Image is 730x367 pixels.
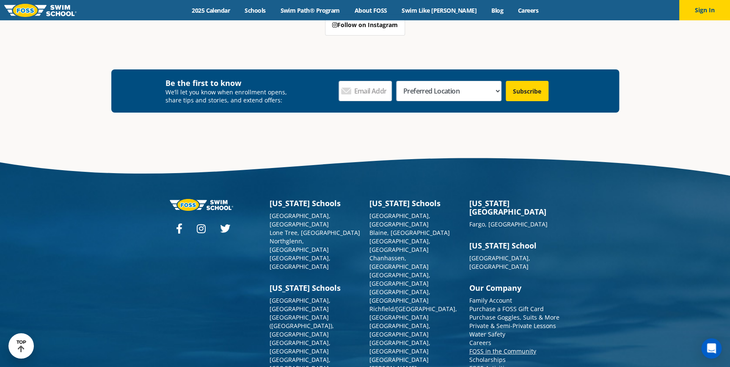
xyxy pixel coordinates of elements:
a: Schools [237,6,273,14]
a: [GEOGRAPHIC_DATA], [GEOGRAPHIC_DATA] [270,339,331,355]
a: Purchase Goggles, Suits & More [469,313,559,321]
a: [GEOGRAPHIC_DATA], [GEOGRAPHIC_DATA] [469,254,530,270]
div: TOP [17,339,26,353]
img: FOSS Swim School Logo [4,4,77,17]
a: FOSS in the Community [469,347,536,355]
a: Follow on Instagram [325,14,405,36]
h3: [US_STATE] Schools [270,284,361,292]
a: [GEOGRAPHIC_DATA], [GEOGRAPHIC_DATA] [369,271,430,287]
div: Open Intercom Messenger [701,338,722,359]
a: [GEOGRAPHIC_DATA], [GEOGRAPHIC_DATA] [270,254,331,270]
a: Swim Path® Program [273,6,347,14]
a: Blog [484,6,510,14]
h3: [US_STATE] Schools [270,199,361,207]
input: Email Address [339,81,392,101]
a: Family Account [469,296,512,304]
a: [GEOGRAPHIC_DATA] ([GEOGRAPHIC_DATA]), [GEOGRAPHIC_DATA] [270,313,334,338]
input: Subscribe [506,81,548,101]
a: Lone Tree, [GEOGRAPHIC_DATA] [270,229,360,237]
a: [GEOGRAPHIC_DATA], [GEOGRAPHIC_DATA] [270,212,331,228]
a: About FOSS [347,6,394,14]
h3: Our Company [469,284,561,292]
a: Purchase a FOSS Gift Card [469,305,544,313]
h4: Be the first to know [165,78,293,88]
a: [GEOGRAPHIC_DATA], [GEOGRAPHIC_DATA] [369,288,430,304]
h3: [US_STATE] Schools [369,199,461,207]
a: Chanhassen, [GEOGRAPHIC_DATA] [369,254,429,270]
a: Careers [469,339,491,347]
p: We’ll let you know when enrollment opens, share tips and stories, and extend offers: [165,88,293,104]
a: [GEOGRAPHIC_DATA], [GEOGRAPHIC_DATA] [270,296,331,313]
a: [GEOGRAPHIC_DATA], [GEOGRAPHIC_DATA] [369,237,430,254]
a: Scholarships [469,356,506,364]
a: Swim Like [PERSON_NAME] [394,6,484,14]
img: Foss-logo-horizontal-white.svg [170,199,233,210]
a: Private & Semi-Private Lessons [469,322,556,330]
a: Richfield/[GEOGRAPHIC_DATA], [GEOGRAPHIC_DATA] [369,305,457,321]
a: [GEOGRAPHIC_DATA], [GEOGRAPHIC_DATA] [369,339,430,355]
h3: [US_STATE] School [469,241,561,250]
a: Careers [510,6,545,14]
a: [GEOGRAPHIC_DATA], [GEOGRAPHIC_DATA] [369,322,430,338]
a: Water Safety [469,330,505,338]
a: Northglenn, [GEOGRAPHIC_DATA] [270,237,329,254]
a: Blaine, [GEOGRAPHIC_DATA] [369,229,450,237]
a: Fargo, [GEOGRAPHIC_DATA] [469,220,548,228]
h3: [US_STATE][GEOGRAPHIC_DATA] [469,199,561,216]
a: 2025 Calendar [185,6,237,14]
a: [GEOGRAPHIC_DATA], [GEOGRAPHIC_DATA] [369,212,430,228]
